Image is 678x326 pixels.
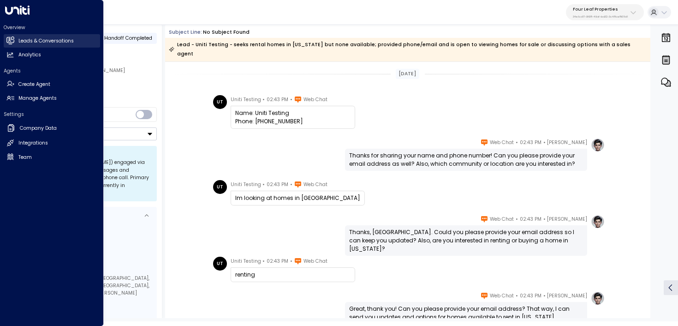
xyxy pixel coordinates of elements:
h2: Create Agent [18,81,50,88]
a: Create Agent [4,78,100,91]
div: renting [235,271,351,279]
h2: Settings [4,111,100,118]
span: Web Chat [303,257,327,266]
span: 02:43 PM [267,257,288,266]
div: Lead - Uniti Testing - seeks rental homes in [US_STATE] but none available; provided phone/email ... [169,40,646,59]
span: • [262,95,265,104]
img: profile-logo.png [591,215,605,229]
img: profile-logo.png [591,138,605,152]
div: [DATE] [396,69,419,79]
a: Manage Agents [4,92,100,105]
span: • [262,180,265,189]
span: • [262,257,265,266]
span: • [543,138,546,147]
div: Name: Uniti Testing Phone: [PHONE_NUMBER] [235,109,351,126]
h2: Manage Agents [18,95,57,102]
span: Web Chat [303,95,327,104]
div: UT [213,180,227,194]
div: Great, thank you! Can you please provide your email address? That way, I can send you updates and... [349,305,583,321]
span: 02:43 PM [267,95,288,104]
span: • [516,291,518,301]
div: UT [213,95,227,109]
a: Integrations [4,137,100,150]
h2: Overview [4,24,100,31]
span: Web Chat [303,180,327,189]
span: [PERSON_NAME] [547,138,587,147]
span: Uniti Testing [231,95,261,104]
div: UT [213,257,227,271]
span: • [290,257,292,266]
span: 02:43 PM [520,291,541,301]
span: • [290,180,292,189]
div: Im looking at homes in [GEOGRAPHIC_DATA] [235,194,360,202]
p: Four Leaf Properties [573,6,628,12]
span: Web Chat [490,291,514,301]
span: • [516,215,518,224]
span: 02:43 PM [267,180,288,189]
span: Uniti Testing [231,257,261,266]
a: Leads & Conversations [4,34,100,48]
h2: Company Data [20,125,57,132]
span: • [543,291,546,301]
h2: Integrations [18,139,48,147]
span: Handoff Completed [104,35,152,42]
div: Thanks, [GEOGRAPHIC_DATA]. Could you please provide your email address so I can keep you updated?... [349,228,583,253]
span: [PERSON_NAME] [547,291,587,301]
span: [PERSON_NAME] [547,215,587,224]
a: Analytics [4,48,100,62]
span: Web Chat [490,215,514,224]
h2: Analytics [18,51,41,59]
span: • [516,138,518,147]
span: • [290,95,292,104]
span: 02:43 PM [520,215,541,224]
span: 02:43 PM [520,138,541,147]
div: No subject found [203,29,250,36]
h2: Agents [4,67,100,74]
h2: Team [18,154,32,161]
span: Uniti Testing [231,180,261,189]
a: Company Data [4,121,100,136]
span: Subject Line: [169,29,202,36]
img: profile-logo.png [591,291,605,305]
div: Thanks for sharing your name and phone number! Can you please provide your email address as well?... [349,151,583,168]
button: Four Leaf Properties34e1cd17-0f68-49af-bd32-3c48ce8611d1 [566,4,644,20]
span: Web Chat [490,138,514,147]
span: • [543,215,546,224]
h2: Leads & Conversations [18,37,74,45]
a: Team [4,151,100,164]
p: 34e1cd17-0f68-49af-bd32-3c48ce8611d1 [573,15,628,18]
